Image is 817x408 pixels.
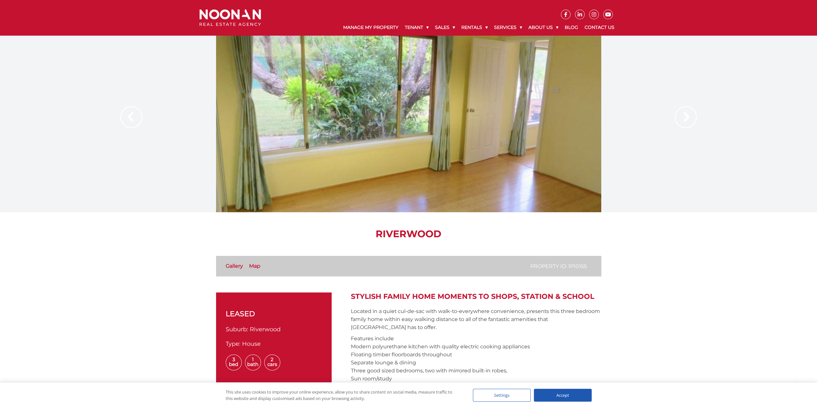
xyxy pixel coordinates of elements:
span: Suburb: [226,326,248,333]
h1: Riverwood [216,228,601,240]
a: Services [491,19,525,36]
p: Features include Modern polyurethane kitchen with quality electric cooking appliances Floating ti... [351,334,601,407]
a: Tenant [402,19,432,36]
a: Sales [432,19,458,36]
a: Blog [561,19,581,36]
img: Noonan Real Estate Agency [199,9,261,26]
a: Manage My Property [340,19,402,36]
div: Settings [473,389,531,402]
span: 1 Bath [245,354,261,370]
a: Contact Us [581,19,618,36]
img: Arrow slider [120,106,142,128]
a: Map [249,263,260,269]
a: Gallery [226,263,243,269]
span: 3 Bed [226,354,242,370]
span: House [242,340,261,347]
span: leased [226,308,255,319]
a: Rentals [458,19,491,36]
span: Riverwood [250,326,281,333]
p: Located in a quiet cul-de-sac with walk-to-everywhere convenience, presents this three bedroom fa... [351,307,601,331]
a: About Us [525,19,561,36]
div: Accept [534,389,592,402]
img: Arrow slider [675,106,697,128]
h2: Stylish Family Home Moments To Shops, Station & School [351,292,601,301]
p: Property ID: 1P10155 [530,262,587,270]
div: This site uses cookies to improve your online experience, allow you to share content on social me... [226,389,460,402]
span: Type: [226,340,240,347]
span: 2 Cars [264,354,280,370]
